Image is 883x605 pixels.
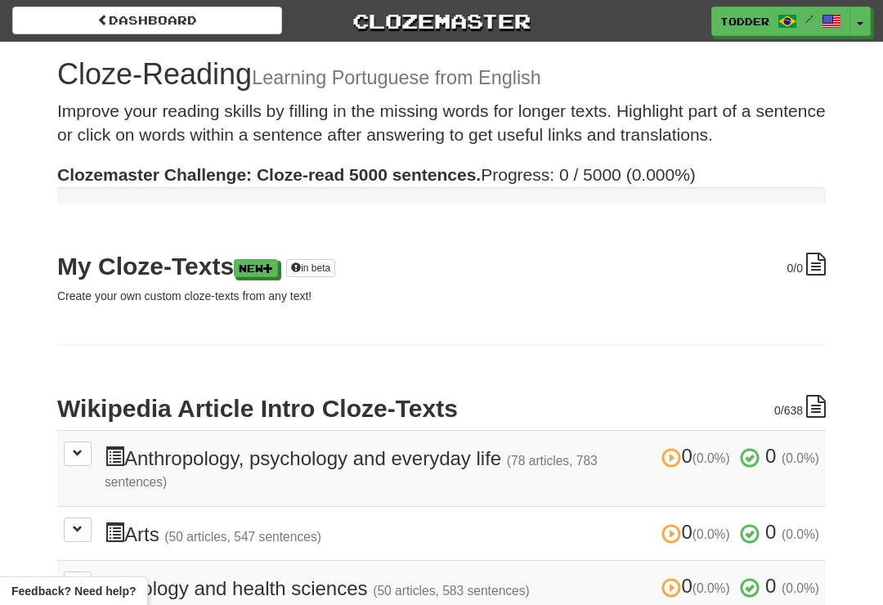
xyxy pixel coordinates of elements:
[693,527,730,541] small: (0.0%)
[57,253,826,280] h2: My Cloze-Texts
[252,67,541,88] small: Learning Portuguese from English
[105,522,819,545] h3: Arts
[765,575,776,597] span: 0
[234,259,278,277] a: New
[105,454,598,489] small: (78 articles, 783 sentences)
[711,7,850,36] a: todder /
[105,576,819,599] h3: Biology and health sciences
[307,7,576,35] a: Clozemaster
[720,14,769,29] span: todder
[693,451,730,465] small: (0.0%)
[57,99,826,147] p: Improve your reading skills by filling in the missing words for longer texts. Highlight part of a...
[661,521,735,543] span: 0
[661,445,735,467] span: 0
[765,521,776,543] span: 0
[782,527,819,541] small: (0.0%)
[693,581,730,595] small: (0.0%)
[57,288,826,304] p: Create your own custom cloze-texts from any text!
[805,13,814,25] span: /
[105,446,819,491] h3: Anthropology, psychology and everyday life
[765,445,776,467] span: 0
[57,58,826,91] h1: Cloze-Reading
[164,530,321,544] small: (50 articles, 547 sentences)
[373,584,530,598] small: (50 articles, 583 sentences)
[12,7,282,34] a: Dashboard
[774,395,826,419] div: /638
[11,583,136,599] span: Open feedback widget
[57,395,826,422] h2: Wikipedia Article Intro Cloze-Texts
[787,262,794,275] span: 0
[787,253,826,276] div: /0
[782,581,819,595] small: (0.0%)
[782,451,819,465] small: (0.0%)
[661,575,735,597] span: 0
[57,165,696,184] span: Progress: 0 / 5000 (0.000%)
[57,165,481,184] strong: Clozemaster Challenge: Cloze-read 5000 sentences.
[774,404,781,417] span: 0
[286,259,335,277] a: in beta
